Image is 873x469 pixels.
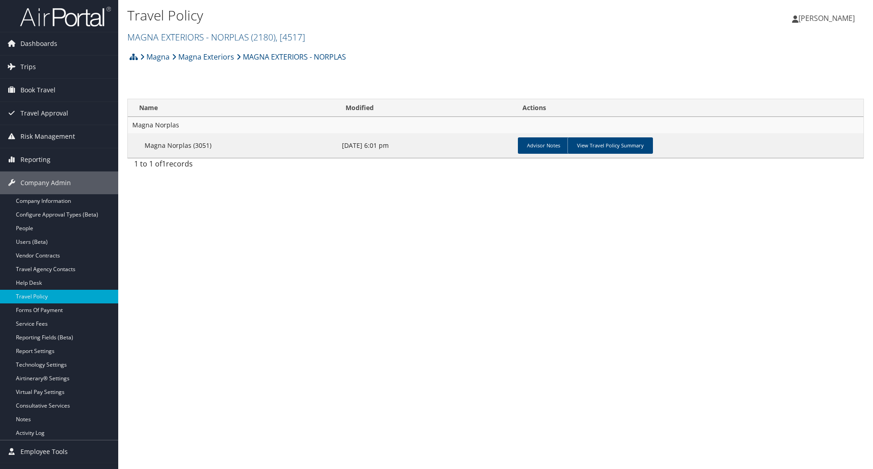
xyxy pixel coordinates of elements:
a: View Travel Policy Summary [567,137,653,154]
th: Name: activate to sort column ascending [128,99,337,117]
span: [PERSON_NAME] [798,13,855,23]
span: , [ 4517 ] [276,31,305,43]
th: Modified: activate to sort column ascending [337,99,514,117]
a: MAGNA EXTERIORS - NORPLAS [236,48,346,66]
h1: Travel Policy [127,6,618,25]
span: Trips [20,55,36,78]
span: Company Admin [20,171,71,194]
span: Reporting [20,148,50,171]
td: [DATE] 6:01 pm [337,133,514,158]
a: [PERSON_NAME] [792,5,864,32]
span: Employee Tools [20,440,68,463]
div: 1 to 1 of records [134,158,305,174]
span: Risk Management [20,125,75,148]
span: Dashboards [20,32,57,55]
td: Magna Norplas (3051) [128,133,337,158]
a: Magna [140,48,170,66]
span: Travel Approval [20,102,68,125]
span: 1 [162,159,166,169]
a: Magna Exteriors [172,48,234,66]
span: Book Travel [20,79,55,101]
th: Actions [514,99,863,117]
span: ( 2180 ) [251,31,276,43]
td: Magna Norplas [128,117,863,133]
a: Advisor Notes [518,137,569,154]
a: MAGNA EXTERIORS - NORPLAS [127,31,305,43]
img: airportal-logo.png [20,6,111,27]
